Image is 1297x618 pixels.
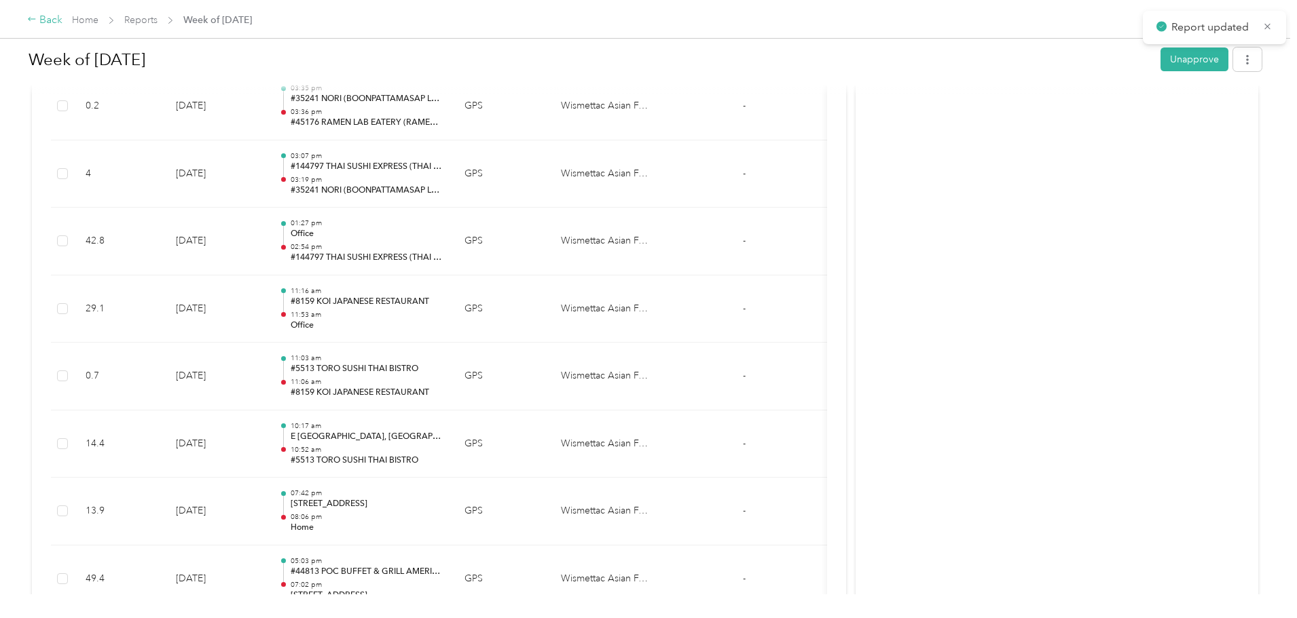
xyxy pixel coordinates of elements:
span: Week of [DATE] [183,13,252,27]
td: 4 [75,140,165,208]
p: 02:54 pm [291,242,443,252]
iframe: Everlance-gr Chat Button Frame [1221,542,1297,618]
td: Wismettac Asian Foods [550,275,661,343]
p: #144797 THAI SUSHI EXPRESS (THAI SUSHI EXPRESS INC) [291,252,443,264]
td: Wismettac Asian Foods [550,410,661,478]
span: - [743,573,746,584]
p: 11:53 am [291,310,443,320]
p: #35241 NORI (BOONPATTAMASAP LLC) [291,185,443,197]
td: 29.1 [75,275,165,343]
p: 07:02 pm [291,580,443,590]
p: 03:19 pm [291,175,443,185]
span: - [743,303,746,314]
p: Office [291,320,443,332]
div: Back [27,12,62,28]
span: - [743,438,746,449]
span: - [743,168,746,179]
td: Wismettac Asian Foods [550,208,661,275]
td: [DATE] [165,410,269,478]
td: 49.4 [75,545,165,613]
td: GPS [454,140,550,208]
td: [DATE] [165,343,269,410]
p: #144797 THAI SUSHI EXPRESS (THAI SUSHI EXPRESS INC) [291,161,443,173]
td: GPS [454,73,550,140]
button: Unapprove [1161,47,1228,71]
td: [DATE] [165,545,269,613]
p: #5513 TORO SUSHI THAI BISTRO [291,363,443,375]
td: 42.8 [75,208,165,275]
p: 11:03 am [291,353,443,363]
p: #5513 TORO SUSHI THAI BISTRO [291,455,443,467]
p: [STREET_ADDRESS] [291,590,443,602]
p: 07:42 pm [291,488,443,498]
span: - [743,505,746,516]
td: Wismettac Asian Foods [550,478,661,545]
p: #44813 POC BUFFET & GRILL AMERICA FUSION (ULTIMATE BUFFET INC) [291,566,443,578]
p: 03:36 pm [291,107,443,117]
td: 13.9 [75,478,165,545]
p: 01:27 pm [291,218,443,228]
td: GPS [454,343,550,410]
p: #8159 KOI JAPANESE RESTAURANT [291,296,443,308]
td: Wismettac Asian Foods [550,73,661,140]
a: Reports [124,14,158,26]
p: E [GEOGRAPHIC_DATA], [GEOGRAPHIC_DATA] [291,431,443,443]
p: 11:16 am [291,286,443,296]
p: Report updated [1171,19,1253,36]
td: Wismettac Asian Foods [550,140,661,208]
p: #35241 NORI (BOONPATTAMASAP LLC) [291,93,443,105]
td: GPS [454,545,550,613]
td: GPS [454,275,550,343]
p: #8159 KOI JAPANESE RESTAURANT [291,387,443,399]
p: 11:06 am [291,377,443,387]
p: [STREET_ADDRESS] [291,498,443,510]
td: 14.4 [75,410,165,478]
td: GPS [454,410,550,478]
span: - [743,100,746,111]
td: 0.7 [75,343,165,410]
td: [DATE] [165,275,269,343]
p: #45176 RAMEN LAB EATERY (RAMEN LAB EATERY LLC) [291,117,443,129]
p: 08:06 pm [291,512,443,522]
td: 0.2 [75,73,165,140]
p: 05:03 pm [291,556,443,566]
span: - [743,235,746,246]
a: Home [72,14,98,26]
td: [DATE] [165,208,269,275]
p: 10:52 am [291,445,443,455]
p: 03:07 pm [291,151,443,161]
h1: Week of August 25 2025 [29,43,1151,76]
td: Wismettac Asian Foods [550,545,661,613]
p: Home [291,522,443,534]
td: [DATE] [165,478,269,545]
td: [DATE] [165,140,269,208]
td: [DATE] [165,73,269,140]
td: GPS [454,208,550,275]
p: Office [291,228,443,240]
p: 10:17 am [291,421,443,431]
td: Wismettac Asian Foods [550,343,661,410]
td: GPS [454,478,550,545]
span: - [743,370,746,381]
